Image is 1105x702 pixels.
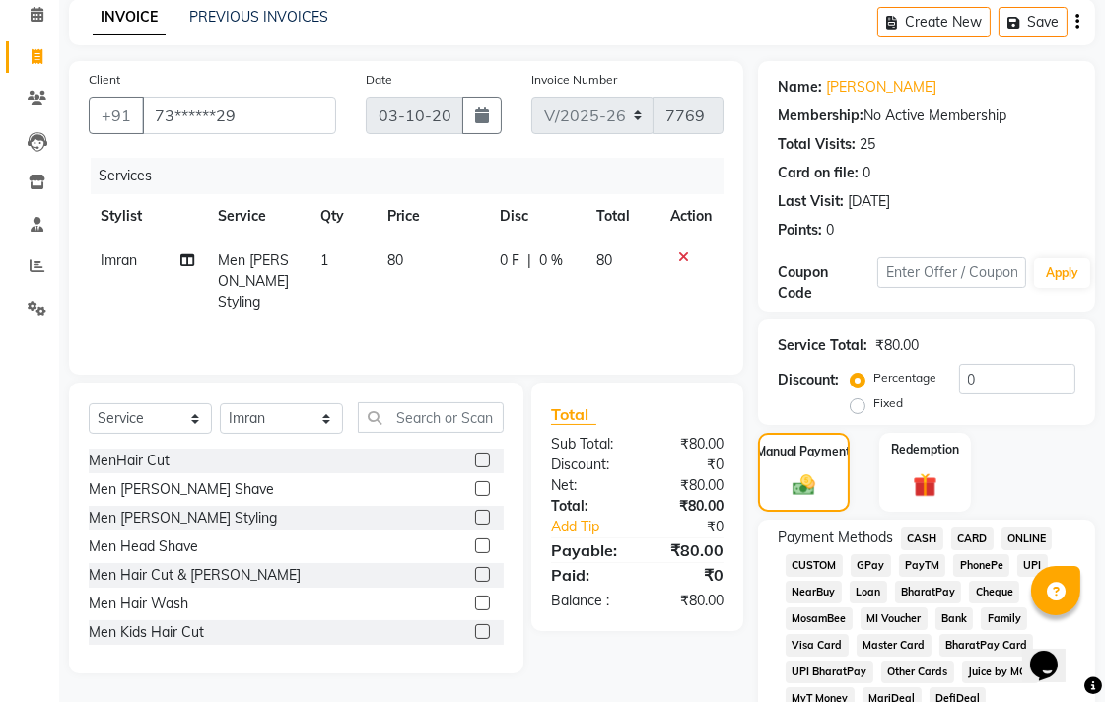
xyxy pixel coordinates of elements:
[969,581,1019,603] span: Cheque
[786,554,843,577] span: CUSTOM
[89,565,301,586] div: Men Hair Cut & [PERSON_NAME]
[536,496,638,517] div: Total:
[89,508,277,528] div: Men [PERSON_NAME] Styling
[999,7,1068,37] button: Save
[901,527,943,550] span: CASH
[851,554,891,577] span: GPay
[873,394,903,412] label: Fixed
[536,475,638,496] div: Net:
[778,134,856,155] div: Total Visits:
[1022,623,1085,682] iframe: chat widget
[536,591,638,611] div: Balance :
[861,607,928,630] span: MI Voucher
[875,335,919,356] div: ₹80.00
[757,443,852,460] label: Manual Payment
[189,8,328,26] a: PREVIOUS INVOICES
[638,538,739,562] div: ₹80.00
[658,194,724,239] th: Action
[1001,527,1053,550] span: ONLINE
[536,434,638,455] div: Sub Total:
[786,581,842,603] span: NearBuy
[953,554,1009,577] span: PhonePe
[860,134,875,155] div: 25
[895,581,962,603] span: BharatPay
[596,251,612,269] span: 80
[91,158,738,194] div: Services
[951,527,994,550] span: CARD
[778,191,844,212] div: Last Visit:
[366,71,392,89] label: Date
[778,105,1075,126] div: No Active Membership
[891,441,959,458] label: Redemption
[848,191,890,212] div: [DATE]
[89,536,198,557] div: Men Head Shave
[488,194,585,239] th: Disc
[500,250,519,271] span: 0 F
[786,634,849,657] span: Visa Card
[539,250,563,271] span: 0 %
[638,496,739,517] div: ₹80.00
[638,591,739,611] div: ₹80.00
[778,163,859,183] div: Card on file:
[89,71,120,89] label: Client
[857,634,932,657] span: Master Card
[638,563,739,587] div: ₹0
[638,434,739,455] div: ₹80.00
[850,581,887,603] span: Loan
[218,251,289,311] span: Men [PERSON_NAME] Styling
[206,194,309,239] th: Service
[551,404,596,425] span: Total
[877,7,991,37] button: Create New
[536,538,638,562] div: Payable:
[101,251,137,269] span: Imran
[358,402,504,433] input: Search or Scan
[981,607,1027,630] span: Family
[778,262,877,304] div: Coupon Code
[536,517,655,537] a: Add Tip
[655,517,738,537] div: ₹0
[89,194,206,239] th: Stylist
[778,370,839,390] div: Discount:
[906,470,945,500] img: _gift.svg
[89,479,274,500] div: Men [PERSON_NAME] Shave
[638,475,739,496] div: ₹80.00
[387,251,403,269] span: 80
[536,455,638,475] div: Discount:
[939,634,1034,657] span: BharatPay Card
[873,369,936,386] label: Percentage
[531,71,617,89] label: Invoice Number
[778,527,893,548] span: Payment Methods
[585,194,658,239] th: Total
[778,220,822,241] div: Points:
[1034,258,1090,288] button: Apply
[962,661,1040,683] span: Juice by MCB
[142,97,336,134] input: Search by Name/Mobile/Email/Code
[877,257,1026,288] input: Enter Offer / Coupon Code
[320,251,328,269] span: 1
[527,250,531,271] span: |
[309,194,377,239] th: Qty
[1017,554,1048,577] span: UPI
[638,455,739,475] div: ₹0
[89,594,188,614] div: Men Hair Wash
[778,77,822,98] div: Name:
[89,622,204,643] div: Men Kids Hair Cut
[89,97,144,134] button: +91
[786,607,853,630] span: MosamBee
[935,607,974,630] span: Bank
[826,220,834,241] div: 0
[376,194,488,239] th: Price
[899,554,946,577] span: PayTM
[786,472,822,498] img: _cash.svg
[89,451,170,471] div: MenHair Cut
[778,105,863,126] div: Membership:
[826,77,936,98] a: [PERSON_NAME]
[778,335,867,356] div: Service Total:
[863,163,870,183] div: 0
[536,563,638,587] div: Paid:
[786,661,873,683] span: UPI BharatPay
[881,661,954,683] span: Other Cards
